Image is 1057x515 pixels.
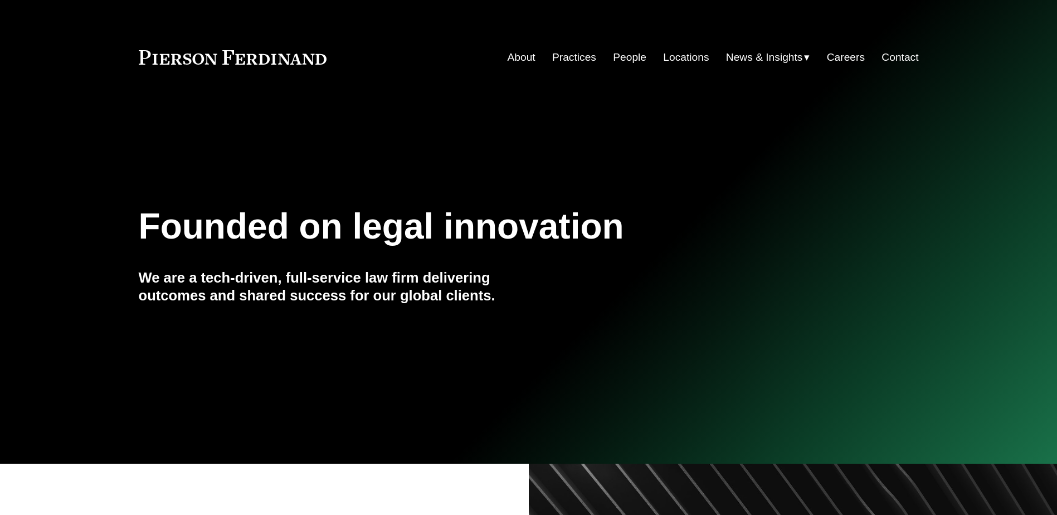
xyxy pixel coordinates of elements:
a: About [508,47,535,68]
span: News & Insights [726,48,803,67]
a: Careers [827,47,865,68]
h1: Founded on legal innovation [139,206,789,247]
a: People [613,47,646,68]
a: Contact [881,47,918,68]
a: folder dropdown [726,47,810,68]
a: Practices [552,47,596,68]
a: Locations [663,47,709,68]
h4: We are a tech-driven, full-service law firm delivering outcomes and shared success for our global... [139,269,529,305]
